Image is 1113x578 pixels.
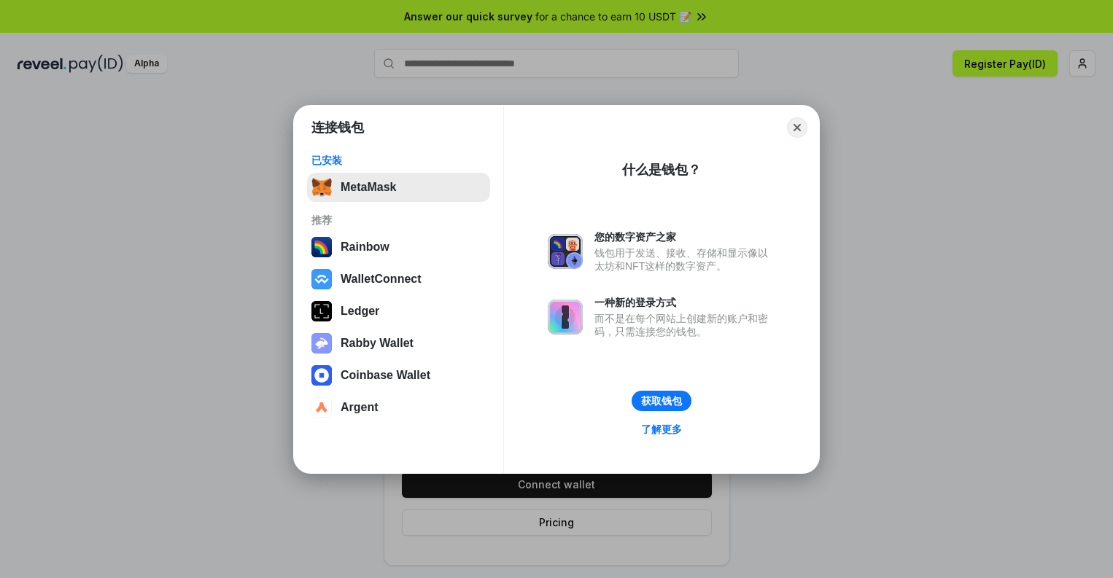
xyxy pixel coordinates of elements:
div: 推荐 [311,214,486,227]
div: 钱包用于发送、接收、存储和显示像以太坊和NFT这样的数字资产。 [594,246,775,273]
div: 您的数字资产之家 [594,230,775,243]
a: 了解更多 [632,420,691,439]
img: svg+xml,%3Csvg%20width%3D%2228%22%20height%3D%2228%22%20viewBox%3D%220%200%2028%2028%22%20fill%3D... [311,397,332,418]
button: Rabby Wallet [307,329,490,358]
div: Coinbase Wallet [341,369,430,382]
div: 获取钱包 [641,394,682,407]
img: svg+xml,%3Csvg%20width%3D%2228%22%20height%3D%2228%22%20viewBox%3D%220%200%2028%2028%22%20fill%3D... [311,269,332,289]
div: 一种新的登录方式 [594,296,775,309]
img: svg+xml,%3Csvg%20xmlns%3D%22http%3A%2F%2Fwww.w3.org%2F2000%2Fsvg%22%20width%3D%2228%22%20height%3... [311,301,332,321]
img: svg+xml,%3Csvg%20xmlns%3D%22http%3A%2F%2Fwww.w3.org%2F2000%2Fsvg%22%20fill%3D%22none%22%20viewBox... [548,234,583,269]
div: 了解更多 [641,423,682,436]
div: Rabby Wallet [341,337,414,350]
div: WalletConnect [341,273,422,286]
h1: 连接钱包 [311,119,364,136]
div: Argent [341,401,379,414]
img: svg+xml,%3Csvg%20xmlns%3D%22http%3A%2F%2Fwww.w3.org%2F2000%2Fsvg%22%20fill%3D%22none%22%20viewBox... [548,300,583,335]
button: MetaMask [307,173,490,202]
div: Rainbow [341,241,389,254]
button: Close [787,117,807,138]
button: Rainbow [307,233,490,262]
img: svg+xml,%3Csvg%20fill%3D%22none%22%20height%3D%2233%22%20viewBox%3D%220%200%2035%2033%22%20width%... [311,177,332,198]
img: svg+xml,%3Csvg%20width%3D%22120%22%20height%3D%22120%22%20viewBox%3D%220%200%20120%20120%22%20fil... [311,237,332,257]
button: WalletConnect [307,265,490,294]
div: MetaMask [341,181,396,194]
img: svg+xml,%3Csvg%20xmlns%3D%22http%3A%2F%2Fwww.w3.org%2F2000%2Fsvg%22%20fill%3D%22none%22%20viewBox... [311,333,332,354]
div: Ledger [341,305,379,318]
button: Argent [307,393,490,422]
div: 已安装 [311,154,486,167]
img: svg+xml,%3Csvg%20width%3D%2228%22%20height%3D%2228%22%20viewBox%3D%220%200%2028%2028%22%20fill%3D... [311,365,332,386]
div: 什么是钱包？ [622,161,701,179]
button: Coinbase Wallet [307,361,490,390]
button: 获取钱包 [632,391,691,411]
button: Ledger [307,297,490,326]
div: 而不是在每个网站上创建新的账户和密码，只需连接您的钱包。 [594,312,775,338]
